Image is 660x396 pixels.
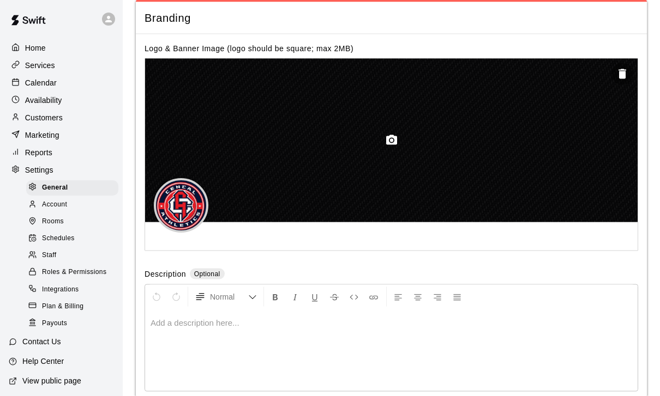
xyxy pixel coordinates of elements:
[210,291,248,302] span: Normal
[26,248,123,265] a: Staff
[266,287,285,307] button: Format Bold
[145,269,186,281] label: Description
[145,44,353,53] label: Logo & Banner Image (logo should be square; max 2MB)
[145,11,638,26] span: Branding
[26,180,123,197] a: General
[389,287,407,307] button: Left Align
[42,319,67,330] span: Payouts
[26,231,123,248] a: Schedules
[22,356,64,367] p: Help Center
[42,234,75,245] span: Schedules
[26,215,118,230] div: Rooms
[9,58,114,74] a: Services
[25,130,59,141] p: Marketing
[26,248,118,264] div: Staff
[409,287,427,307] button: Center Align
[26,282,123,298] a: Integrations
[26,283,118,298] div: Integrations
[26,315,123,332] a: Payouts
[22,337,61,348] p: Contact Us
[42,251,56,261] span: Staff
[9,93,114,109] a: Availability
[42,285,79,296] span: Integrations
[194,270,220,278] span: Optional
[9,127,114,144] a: Marketing
[9,145,114,161] a: Reports
[190,287,261,307] button: Formatting Options
[286,287,304,307] button: Format Italics
[9,110,114,126] a: Customers
[22,376,81,387] p: View public page
[448,287,466,307] button: Justify Align
[26,198,118,213] div: Account
[305,287,324,307] button: Format Underline
[42,267,106,278] span: Roles & Permissions
[42,200,67,211] span: Account
[25,43,46,54] p: Home
[26,181,118,196] div: General
[26,231,118,247] div: Schedules
[364,287,383,307] button: Insert Link
[25,148,52,159] p: Reports
[25,78,57,89] p: Calendar
[26,316,118,332] div: Payouts
[25,60,55,71] p: Services
[26,298,123,315] a: Plan & Billing
[25,113,63,124] p: Customers
[9,40,114,57] a: Home
[325,287,344,307] button: Format Strikethrough
[167,287,185,307] button: Redo
[147,287,166,307] button: Undo
[42,217,64,228] span: Rooms
[345,287,363,307] button: Insert Code
[26,197,123,214] a: Account
[42,183,68,194] span: General
[25,95,62,106] p: Availability
[9,75,114,92] a: Calendar
[26,265,118,281] div: Roles & Permissions
[25,165,53,176] p: Settings
[9,162,114,179] a: Settings
[26,300,118,315] div: Plan & Billing
[26,214,123,231] a: Rooms
[428,287,447,307] button: Right Align
[26,265,123,282] a: Roles & Permissions
[42,302,83,313] span: Plan & Billing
